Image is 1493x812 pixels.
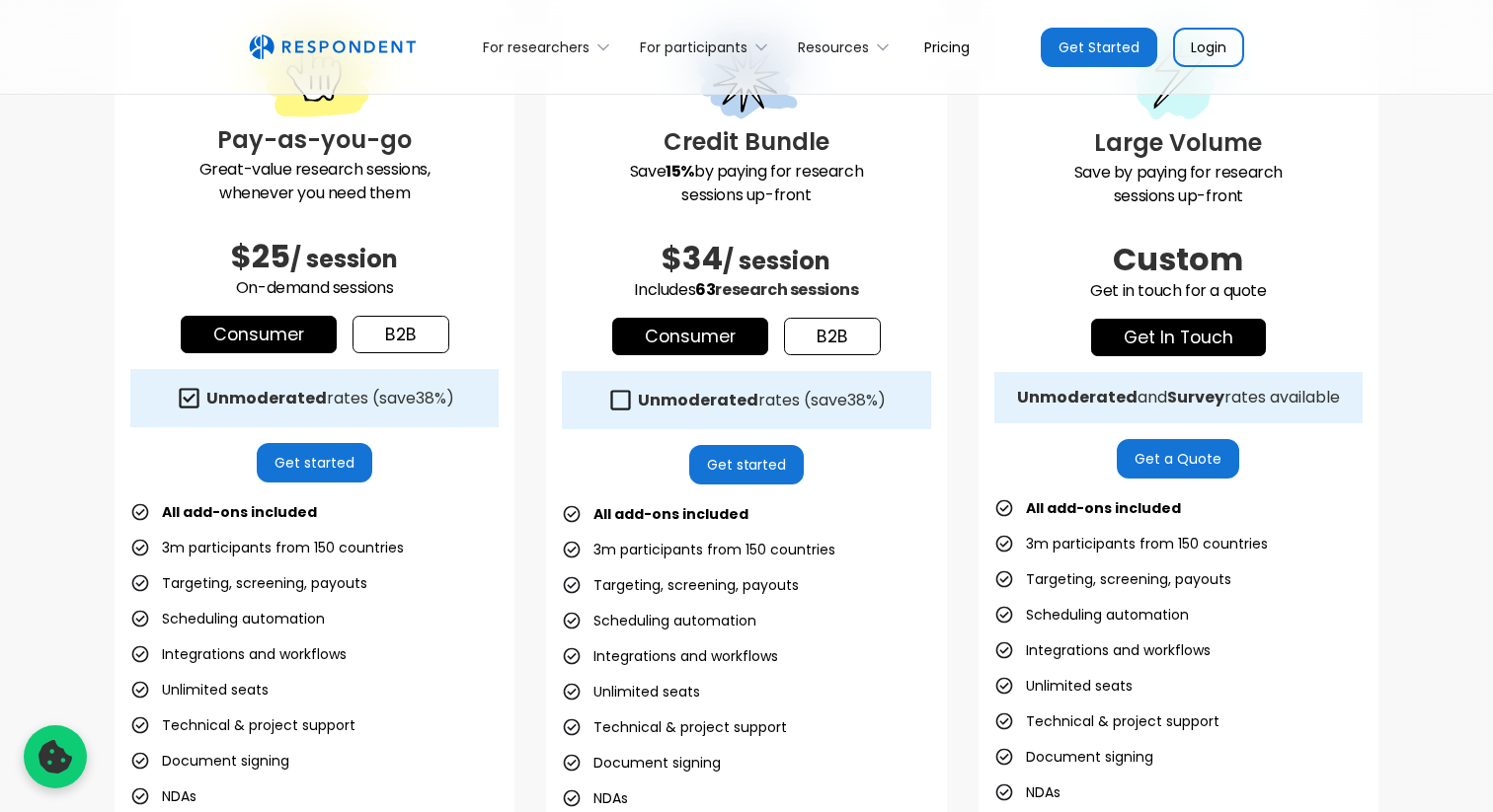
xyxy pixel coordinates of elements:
[130,747,289,775] li: Document signing
[662,236,723,280] span: $34
[638,391,886,410] div: rates (save )
[1017,388,1340,407] div: and rates available
[689,445,805,484] a: Get started
[562,749,721,776] li: Document signing
[206,387,327,409] strong: Unmoderated
[994,565,1231,593] li: Targeting, screening, payouts
[695,278,715,301] span: 63
[1117,439,1239,479] a: Get a Quote
[847,389,878,411] span: 38%
[994,636,1211,664] li: Integrations and workflows
[130,276,499,300] p: On-demand sessions
[784,318,881,355] a: b2b
[994,743,1153,771] li: Document signing
[562,784,628,812] li: NDAs
[249,35,416,60] a: home
[715,278,858,301] span: research sessions
[130,534,404,561] li: 3m participants from 150 countries
[130,569,367,597] li: Targeting, screening, payouts
[206,389,454,408] div: rates (save )
[130,640,347,668] li: Integrations and workflows
[994,672,1133,700] li: Unlimited seats
[562,278,930,302] p: Includes
[562,642,778,670] li: Integrations and workflows
[1173,28,1244,67] a: Login
[723,245,830,277] span: / session
[798,37,869,57] div: Resources
[562,160,930,207] p: Save by paying for research sessions up-front
[994,530,1268,557] li: 3m participants from 150 countries
[562,678,700,705] li: Unlimited seats
[1091,319,1266,356] a: get in touch
[787,24,908,70] div: Resources
[181,316,337,353] a: Consumer
[994,125,1363,161] h3: Large Volume
[994,279,1363,303] p: Get in touch for a quote
[994,778,1061,806] li: NDAs
[593,504,748,524] strong: All add-ons included
[249,35,416,60] img: Untitled UI logotext
[629,24,787,70] div: For participants
[130,605,325,632] li: Scheduling automation
[130,158,499,205] p: Great-value research sessions, whenever you need them
[1113,237,1243,281] span: Custom
[638,389,758,411] strong: Unmoderated
[1017,386,1138,408] strong: Unmoderated
[994,161,1363,208] p: Save by paying for research sessions up-front
[130,711,355,739] li: Technical & project support
[483,37,589,57] div: For researchers
[231,234,290,278] span: $25
[130,782,196,810] li: NDAs
[1041,28,1157,67] a: Get Started
[130,122,499,158] h3: Pay-as-you-go
[562,713,787,741] li: Technical & project support
[562,124,930,160] h3: Credit Bundle
[257,443,372,482] a: Get started
[353,316,449,353] a: b2b
[908,24,985,70] a: Pricing
[290,243,398,275] span: / session
[416,387,446,409] span: 38%
[472,24,629,70] div: For researchers
[562,536,835,563] li: 3m participants from 150 countries
[994,601,1189,628] li: Scheduling automation
[562,571,799,599] li: Targeting, screening, payouts
[1167,386,1224,408] strong: Survey
[666,160,694,183] strong: 15%
[640,37,747,57] div: For participants
[562,607,756,634] li: Scheduling automation
[994,707,1219,735] li: Technical & project support
[1026,498,1181,518] strong: All add-ons included
[162,502,317,522] strong: All add-ons included
[612,318,768,355] a: Consumer
[130,676,269,703] li: Unlimited seats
